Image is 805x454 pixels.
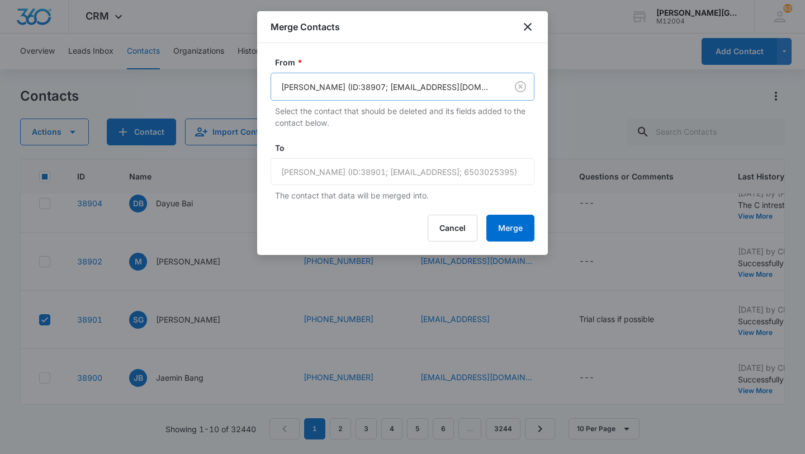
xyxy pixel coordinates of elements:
p: The contact that data will be merged into. [275,190,534,201]
button: close [521,20,534,34]
button: Cancel [428,215,477,242]
button: Merge [486,215,534,242]
h1: Merge Contacts [271,20,340,34]
label: To [275,142,539,154]
p: Select the contact that should be deleted and its fields added to the contact below. [275,105,534,129]
button: Clear [512,78,529,96]
label: From [275,56,539,68]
